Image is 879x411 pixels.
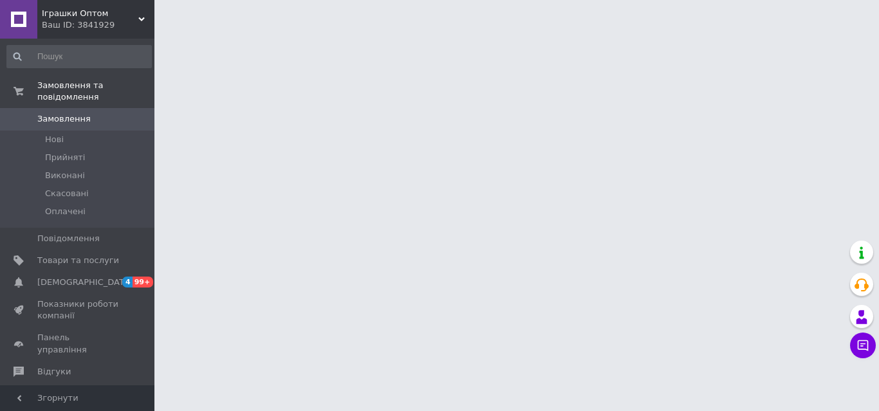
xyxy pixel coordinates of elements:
[37,366,71,378] span: Відгуки
[37,277,133,288] span: [DEMOGRAPHIC_DATA]
[122,277,133,288] span: 4
[45,134,64,145] span: Нові
[45,152,85,163] span: Прийняті
[37,113,91,125] span: Замовлення
[37,332,119,355] span: Панель управління
[42,8,138,19] span: Іграшки Оптом
[850,333,876,358] button: Чат з покупцем
[45,170,85,181] span: Виконані
[37,80,154,103] span: Замовлення та повідомлення
[37,255,119,266] span: Товари та послуги
[45,206,86,217] span: Оплачені
[37,233,100,244] span: Повідомлення
[45,188,89,199] span: Скасовані
[37,298,119,322] span: Показники роботи компанії
[42,19,154,31] div: Ваш ID: 3841929
[133,277,154,288] span: 99+
[6,45,152,68] input: Пошук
